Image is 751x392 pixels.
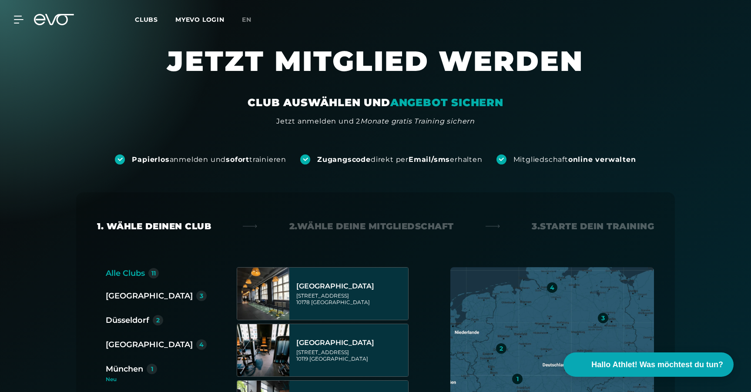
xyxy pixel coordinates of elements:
div: München [106,363,143,375]
a: en [242,15,262,25]
button: Hallo Athlet! Was möchtest du tun? [563,352,734,377]
div: 3 [601,315,605,321]
img: Berlin Alexanderplatz [237,268,289,320]
strong: Papierlos [132,155,169,164]
div: anmelden und trainieren [132,155,286,164]
div: [STREET_ADDRESS] 10178 [GEOGRAPHIC_DATA] [296,292,406,305]
div: Jetzt anmelden und 2 [276,116,475,127]
div: [GEOGRAPHIC_DATA] [106,338,193,351]
span: en [242,16,251,23]
span: Hallo Athlet! Was möchtest du tun? [591,359,723,371]
div: 1 [516,376,519,382]
div: [STREET_ADDRESS] 10119 [GEOGRAPHIC_DATA] [296,349,406,362]
div: 1 [151,366,153,372]
strong: online verwalten [568,155,636,164]
em: ANGEBOT SICHERN [390,96,503,109]
div: 2 [156,317,160,323]
div: 4 [550,285,554,291]
div: 2. Wähle deine Mitgliedschaft [289,220,454,232]
h1: JETZT MITGLIED WERDEN [114,44,637,96]
div: CLUB AUSWÄHLEN UND [248,96,503,110]
div: 1. Wähle deinen Club [97,220,211,232]
div: 4 [199,342,204,348]
div: 3 [200,293,203,299]
em: Monate gratis Training sichern [360,117,475,125]
div: Mitgliedschaft [513,155,636,164]
a: MYEVO LOGIN [175,16,225,23]
div: 11 [151,270,156,276]
div: direkt per erhalten [317,155,482,164]
div: 3. Starte dein Training [532,220,654,232]
div: Düsseldorf [106,314,149,326]
div: 2 [500,345,503,352]
div: Neu [106,377,214,382]
img: Berlin Rosenthaler Platz [237,324,289,376]
strong: sofort [226,155,249,164]
div: Alle Clubs [106,267,145,279]
div: [GEOGRAPHIC_DATA] [106,290,193,302]
div: [GEOGRAPHIC_DATA] [296,282,406,291]
span: Clubs [135,16,158,23]
strong: Zugangscode [317,155,371,164]
a: Clubs [135,15,175,23]
strong: Email/sms [409,155,450,164]
div: [GEOGRAPHIC_DATA] [296,338,406,347]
